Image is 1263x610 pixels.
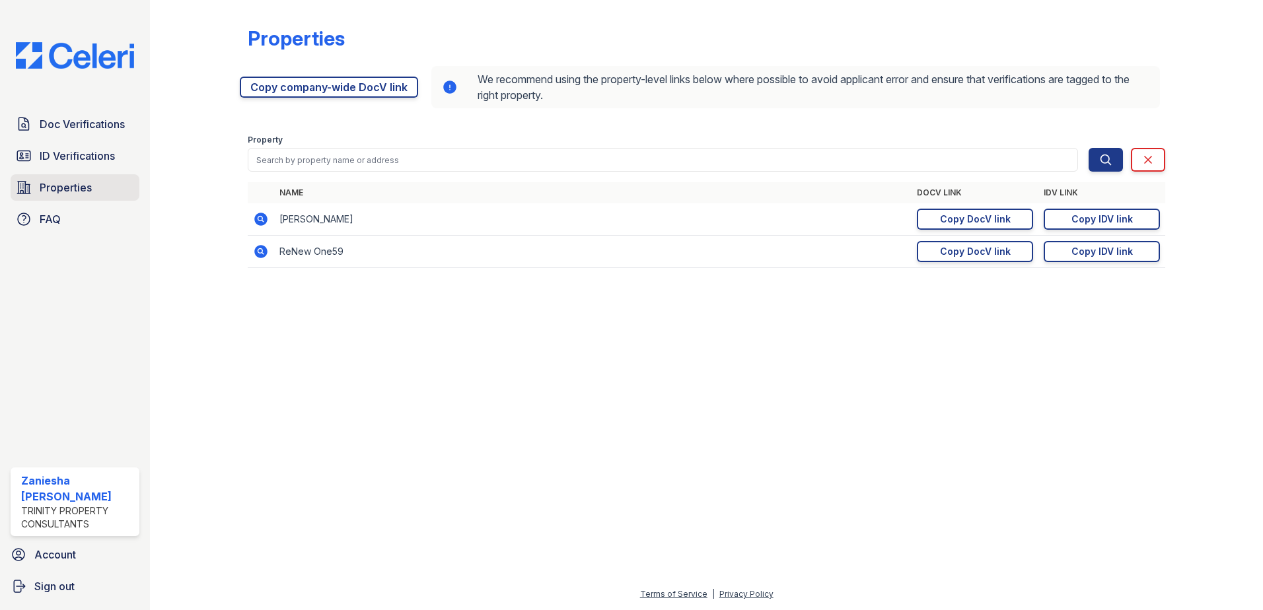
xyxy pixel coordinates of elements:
div: Copy DocV link [940,213,1011,226]
a: Sign out [5,573,145,599]
span: Properties [40,180,92,195]
div: Zaniesha [PERSON_NAME] [21,473,134,504]
a: Copy DocV link [917,209,1033,230]
a: Copy IDV link [1044,209,1160,230]
th: Name [274,182,912,203]
span: ID Verifications [40,148,115,164]
a: ID Verifications [11,143,139,169]
span: Doc Verifications [40,116,125,132]
input: Search by property name or address [248,148,1078,172]
a: Doc Verifications [11,111,139,137]
a: Copy company-wide DocV link [240,77,418,98]
div: We recommend using the property-level links below where possible to avoid applicant error and ens... [431,66,1160,108]
div: Copy IDV link [1071,213,1133,226]
a: Privacy Policy [719,589,774,599]
td: [PERSON_NAME] [274,203,912,236]
td: ReNew One59 [274,236,912,268]
a: Account [5,541,145,568]
div: Copy IDV link [1071,245,1133,258]
div: | [712,589,715,599]
img: CE_Logo_Blue-a8612792a0a2168367f1c8372b55b34899dd931a85d93a1a3d3e32e68fde9ad4.png [5,42,145,69]
th: IDV Link [1038,182,1165,203]
span: Sign out [34,578,75,594]
div: Copy DocV link [940,245,1011,258]
a: FAQ [11,206,139,232]
a: Properties [11,174,139,201]
a: Copy IDV link [1044,241,1160,262]
div: Properties [248,26,345,50]
a: Terms of Service [640,589,707,599]
a: Copy DocV link [917,241,1033,262]
th: DocV Link [912,182,1038,203]
label: Property [248,135,283,145]
span: Account [34,547,76,562]
div: Trinity Property Consultants [21,504,134,531]
span: FAQ [40,211,61,227]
